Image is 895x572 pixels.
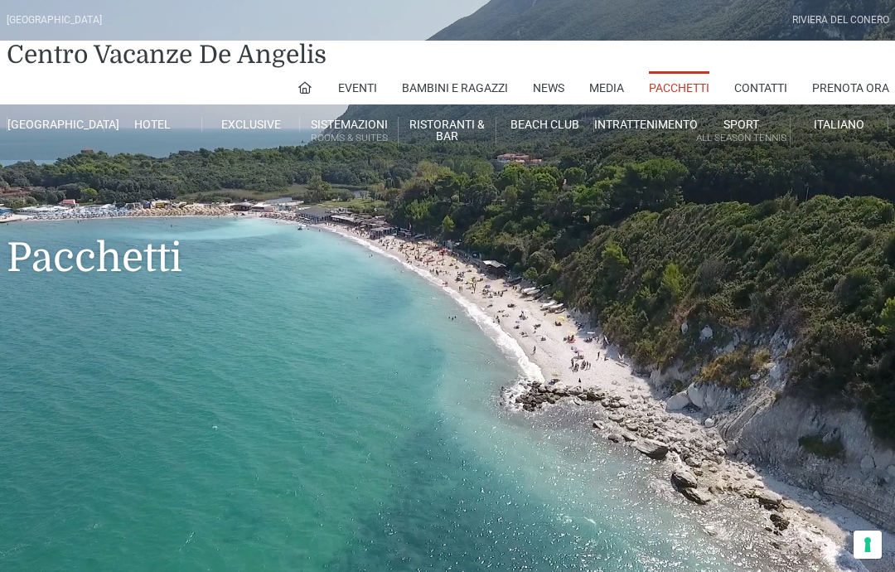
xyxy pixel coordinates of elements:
a: Beach Club [496,117,594,132]
span: Italiano [814,118,864,131]
a: Ristoranti & Bar [399,117,496,143]
a: Exclusive [202,117,300,132]
a: Intrattenimento [594,117,692,132]
small: Rooms & Suites [300,130,397,146]
div: [GEOGRAPHIC_DATA] [7,12,102,28]
a: SistemazioniRooms & Suites [300,117,398,148]
button: Le tue preferenze relative al consenso per le tecnologie di tracciamento [854,531,882,559]
a: SportAll Season Tennis [693,117,791,148]
a: Eventi [338,71,377,104]
a: Italiano [791,117,888,132]
div: Riviera Del Conero [792,12,889,28]
a: Prenota Ora [812,71,889,104]
a: Bambini e Ragazzi [402,71,508,104]
a: Pacchetti [649,71,709,104]
a: Centro Vacanze De Angelis [7,38,327,71]
a: [GEOGRAPHIC_DATA] [7,117,104,132]
small: All Season Tennis [693,130,790,146]
a: Hotel [104,117,202,132]
a: News [533,71,564,104]
a: Contatti [734,71,787,104]
h1: Pacchetti [7,160,889,306]
a: Media [589,71,624,104]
